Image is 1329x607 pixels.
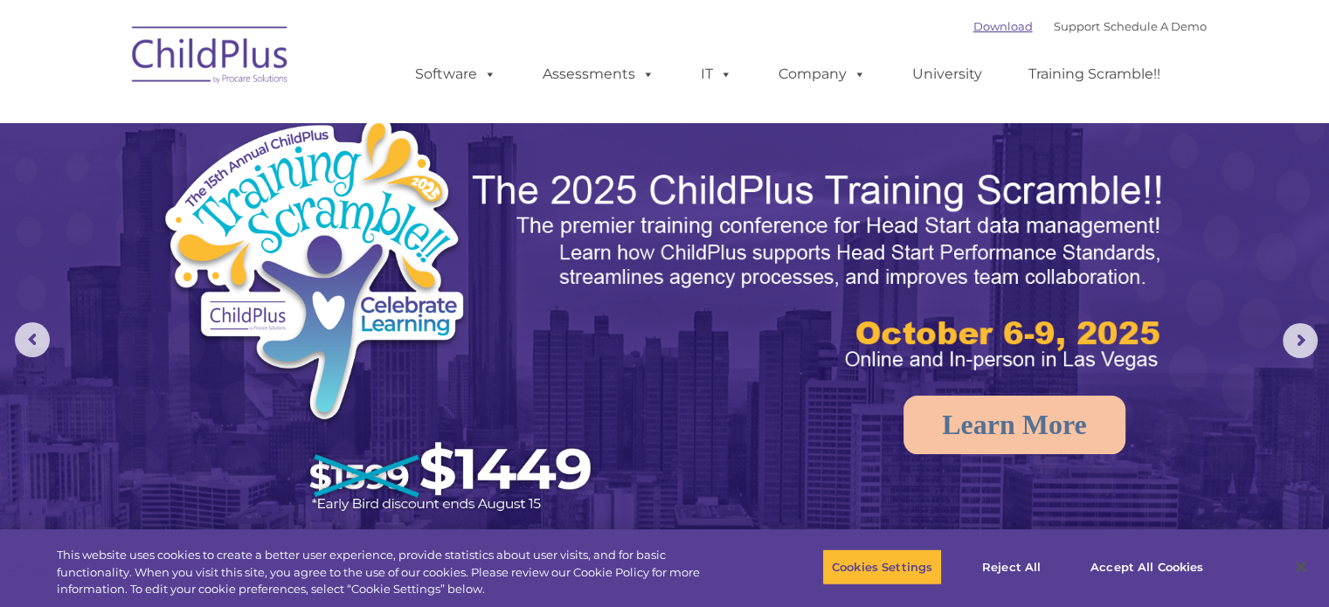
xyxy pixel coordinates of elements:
[123,14,298,101] img: ChildPlus by Procare Solutions
[1054,19,1100,33] a: Support
[683,57,750,92] a: IT
[957,548,1066,585] button: Reject All
[1011,57,1178,92] a: Training Scramble!!
[243,115,296,128] span: Last name
[243,187,317,200] span: Phone number
[761,57,883,92] a: Company
[57,547,731,598] div: This website uses cookies to create a better user experience, provide statistics about user visit...
[822,548,942,585] button: Cookies Settings
[973,19,1207,33] font: |
[1081,548,1213,585] button: Accept All Cookies
[903,396,1125,454] a: Learn More
[973,19,1033,33] a: Download
[398,57,514,92] a: Software
[895,57,1000,92] a: University
[1282,548,1320,586] button: Close
[1104,19,1207,33] a: Schedule A Demo
[525,57,672,92] a: Assessments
